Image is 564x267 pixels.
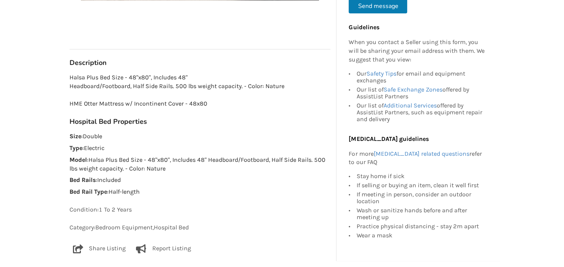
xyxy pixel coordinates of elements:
[349,149,485,167] p: For more refer to our FAQ
[356,101,485,122] div: Our list of offered by AssistList Partners, such as equipment repair and delivery
[356,70,485,85] div: Our for email and equipment exchanges
[70,58,330,67] h3: Description
[70,188,107,195] strong: Bed Rail Type
[70,205,330,214] p: Condition: 1 To 2 Years
[89,244,126,253] p: Share Listing
[70,133,81,140] strong: Size
[349,38,485,64] p: When you contact a Seller using this form, you will be sharing your email address with them. We s...
[356,231,485,239] div: Wear a mask
[70,176,330,185] p: : Included
[70,73,330,108] p: Halsa Plus Bed Size - 48"x80", Includes 48" Headboard/Footboard, Half Side Rails. 500 lbs weight ...
[152,244,191,253] p: Report Listing
[70,156,330,173] p: : Halsa Plus Bed Size - 48"x80", Includes 48" Headboard/Footboard, Half Side Rails. 500 lbs weigh...
[349,24,379,31] b: Guidelines
[349,135,428,142] b: [MEDICAL_DATA] guidelines
[70,144,330,153] p: : Electric
[70,144,82,152] strong: Type
[70,188,330,196] p: : Half-length
[70,132,330,141] p: : Double
[373,150,469,157] a: [MEDICAL_DATA] related questions
[70,117,330,126] h3: Hospital Bed Properties
[70,176,96,183] strong: Bed Rails
[70,156,87,163] strong: Model
[356,206,485,222] div: Wash or sanitize hands before and after meeting up
[356,181,485,190] div: If selling or buying an item, clean it well first
[356,173,485,181] div: Stay home if sick
[383,101,436,109] a: Additional Services
[70,223,330,232] p: Category: Bedroom Equipment , Hospital Bed
[356,85,485,101] div: Our list of offered by AssistList Partners
[366,70,396,77] a: Safety Tips
[356,222,485,231] div: Practice physical distancing - stay 2m apart
[356,190,485,206] div: If meeting in person, consider an outdoor location
[383,85,442,93] a: Safe Exchange Zones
